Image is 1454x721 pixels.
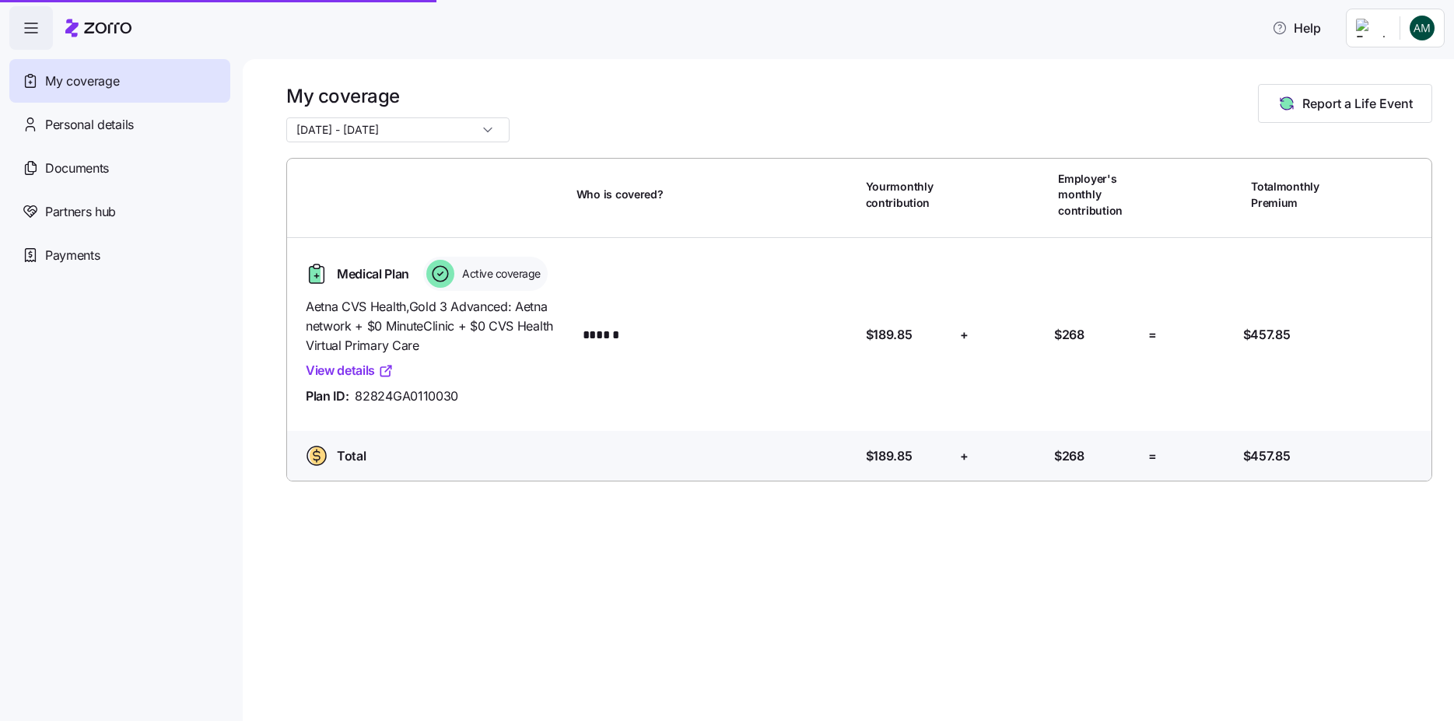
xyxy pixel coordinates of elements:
img: Employer logo [1356,19,1387,37]
button: Report a Life Event [1258,84,1432,123]
span: = [1148,446,1157,466]
a: View details [306,361,394,380]
span: $457.85 [1243,446,1291,466]
span: + [960,446,969,466]
span: = [1148,325,1157,345]
a: Documents [9,146,230,190]
span: Total monthly Premium [1251,179,1335,211]
h1: My coverage [286,84,510,108]
span: + [960,325,969,345]
span: Your monthly contribution [866,179,950,211]
span: Help [1272,19,1321,37]
span: Total [337,446,366,466]
span: Who is covered? [576,187,664,202]
span: $457.85 [1243,325,1291,345]
a: Partners hub [9,190,230,233]
span: 82824GA0110030 [355,387,458,406]
a: My coverage [9,59,230,103]
span: Medical Plan [337,264,409,284]
span: Documents [45,159,109,178]
span: Aetna CVS Health , Gold 3 Advanced: Aetna network + $0 MinuteClinic + $0 CVS Health Virtual Prima... [306,297,564,355]
a: Personal details [9,103,230,146]
span: Employer's monthly contribution [1058,171,1142,219]
span: Report a Life Event [1302,94,1413,113]
span: Partners hub [45,202,116,222]
img: 1624847d2ec6c00a1e88fcb7153b4b4c [1410,16,1435,40]
span: Payments [45,246,100,265]
span: Personal details [45,115,134,135]
span: $268 [1054,325,1084,345]
span: Plan ID: [306,387,349,406]
span: My coverage [45,72,119,91]
span: $189.85 [866,325,913,345]
a: Payments [9,233,230,277]
span: $268 [1054,446,1084,466]
span: $189.85 [866,446,913,466]
button: Help [1260,12,1333,44]
span: Active coverage [457,266,541,282]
